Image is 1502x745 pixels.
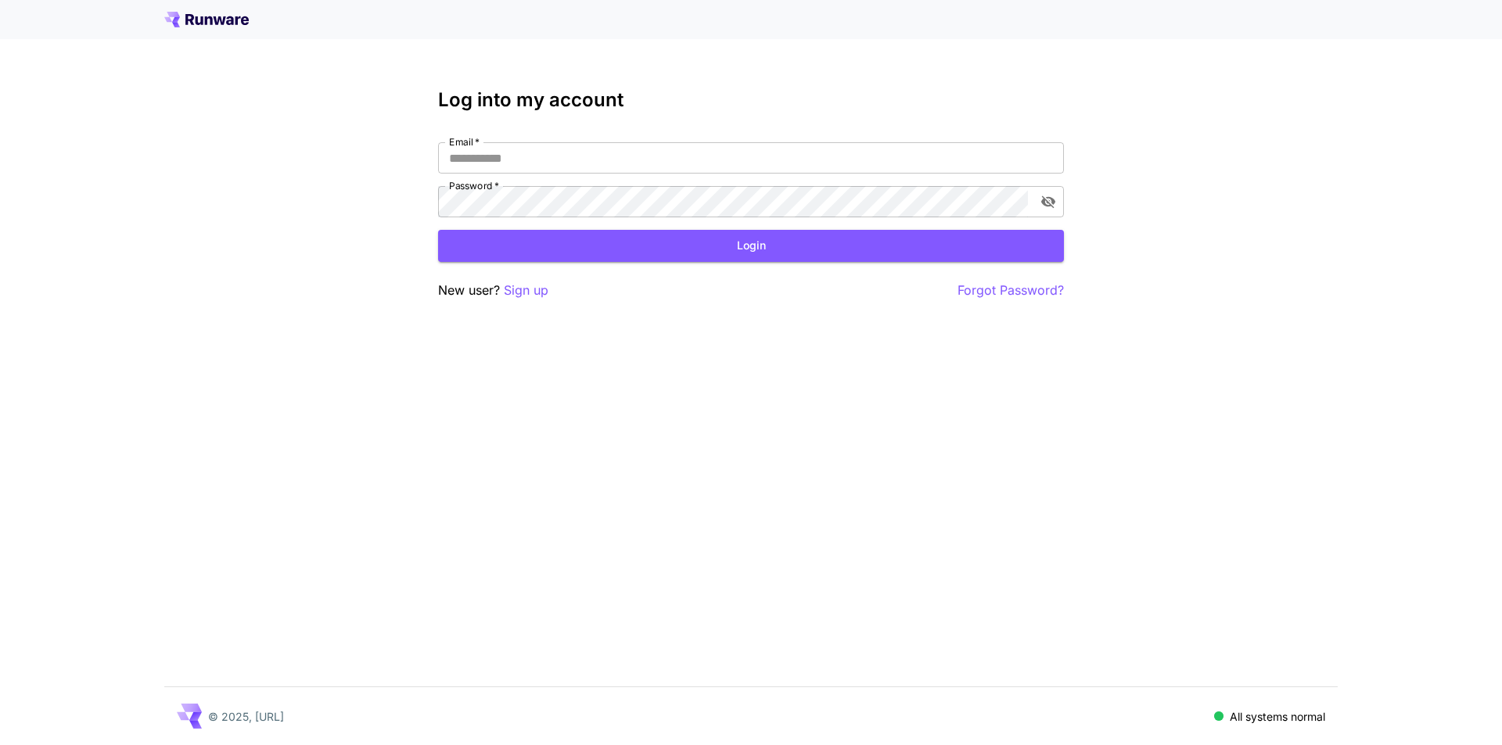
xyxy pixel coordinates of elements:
button: Login [438,230,1064,262]
h3: Log into my account [438,89,1064,111]
button: Sign up [504,281,548,300]
p: © 2025, [URL] [208,708,284,725]
p: All systems normal [1230,708,1325,725]
p: New user? [438,281,548,300]
label: Password [449,179,499,192]
button: toggle password visibility [1034,188,1062,216]
label: Email [449,135,480,149]
button: Forgot Password? [958,281,1064,300]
